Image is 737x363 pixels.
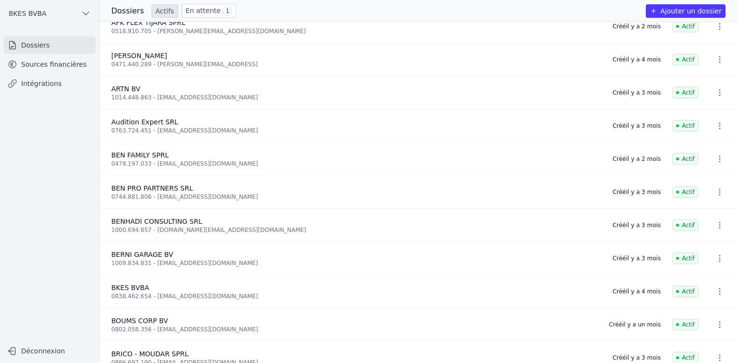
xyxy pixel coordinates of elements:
span: ARTN BV [111,85,141,93]
span: Audition Expert SRL [111,118,178,126]
div: 0518.910.705 - [PERSON_NAME][EMAIL_ADDRESS][DOMAIN_NAME] [111,27,601,35]
a: Sources financières [4,56,95,73]
span: BRICO - MOUDAR SPRL [111,350,189,358]
button: BKES BVBA [4,6,95,21]
span: BEN PRO PARTNERS SRL [111,184,193,192]
span: Actif [672,153,699,165]
div: 0478.197.033 - [EMAIL_ADDRESS][DOMAIN_NAME] [111,160,601,168]
div: Créé il y a 3 mois [613,354,661,362]
span: BOUMS CORP BV [111,317,168,325]
span: Actif [672,319,699,330]
span: BEN FAMILY SPRL [111,151,169,159]
span: Actif [672,219,699,231]
div: Créé il y a un mois [609,321,661,328]
span: BKES BVBA [111,284,149,291]
div: Créé il y a 3 mois [613,188,661,196]
span: AFK FLEX TIJARA SPRL [111,19,185,26]
span: Actif [672,253,699,264]
span: Actif [672,120,699,132]
a: En attente 1 [182,4,236,18]
span: 1 [223,6,232,16]
div: Créé il y a 2 mois [613,23,661,30]
div: 1000.694.857 - [DOMAIN_NAME][EMAIL_ADDRESS][DOMAIN_NAME] [111,226,601,234]
div: Créé il y a 3 mois [613,221,661,229]
div: Créé il y a 2 mois [613,155,661,163]
div: 0471.440.289 - [PERSON_NAME][EMAIL_ADDRESS] [111,60,601,68]
div: 0763.724.451 - [EMAIL_ADDRESS][DOMAIN_NAME] [111,127,601,134]
span: Actif [672,286,699,297]
button: Déconnexion [4,343,95,359]
div: Créé il y a 4 mois [613,56,661,63]
span: BENHADI CONSULTING SRL [111,218,202,225]
div: Créé il y a 3 mois [613,254,661,262]
a: Intégrations [4,75,95,92]
span: [PERSON_NAME] [111,52,167,60]
div: 0838.462.654 - [EMAIL_ADDRESS][DOMAIN_NAME] [111,292,601,300]
div: 1014.448.863 - [EMAIL_ADDRESS][DOMAIN_NAME] [111,94,601,101]
button: Ajouter un dossier [646,4,725,18]
span: Actif [672,87,699,98]
span: BKES BVBA [9,9,47,18]
a: Actifs [152,4,178,18]
div: Créé il y a 3 mois [613,89,661,97]
span: Actif [672,54,699,65]
div: Créé il y a 4 mois [613,288,661,295]
div: Créé il y a 3 mois [613,122,661,130]
span: Actif [672,186,699,198]
span: BERNI GARAGE BV [111,251,173,258]
span: Actif [672,21,699,32]
div: 0744.881.806 - [EMAIL_ADDRESS][DOMAIN_NAME] [111,193,601,201]
div: 0802.058.356 - [EMAIL_ADDRESS][DOMAIN_NAME] [111,326,597,333]
a: Dossiers [4,36,95,54]
h3: Dossiers [111,5,144,17]
div: 1009.834.831 - [EMAIL_ADDRESS][DOMAIN_NAME] [111,259,601,267]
